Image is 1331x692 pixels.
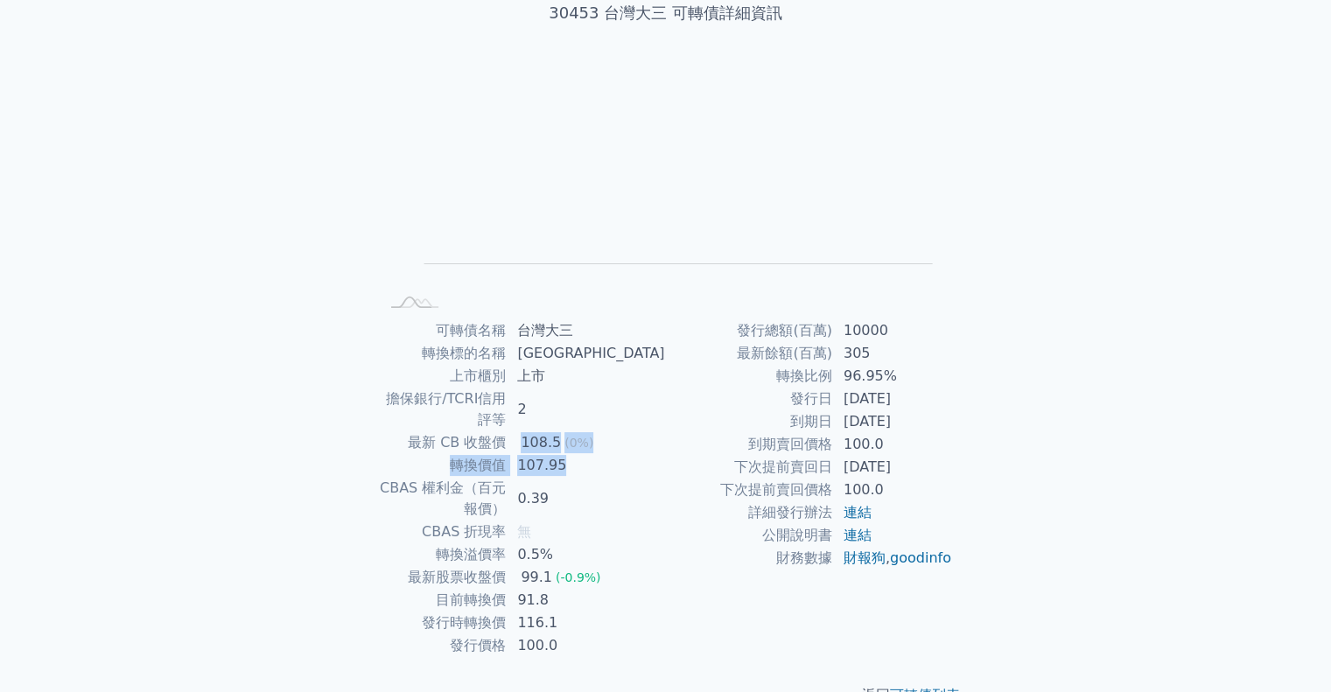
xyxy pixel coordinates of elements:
td: [DATE] [833,410,953,433]
td: [GEOGRAPHIC_DATA] [507,342,665,365]
td: 詳細發行辦法 [666,501,833,524]
td: 到期賣回價格 [666,433,833,456]
h1: 30453 台灣大三 可轉債詳細資訊 [358,1,974,25]
a: 財報狗 [844,549,886,566]
td: 發行時轉換價 [379,612,508,634]
td: 財務數據 [666,547,833,570]
td: 0.5% [507,543,665,566]
td: 轉換價值 [379,454,508,477]
td: 100.0 [833,479,953,501]
td: 轉換比例 [666,365,833,388]
td: 10000 [833,319,953,342]
td: CBAS 權利金（百元報價） [379,477,508,521]
td: 上市 [507,365,665,388]
td: 下次提前賣回價格 [666,479,833,501]
td: 發行價格 [379,634,508,657]
td: 發行日 [666,388,833,410]
td: 公開說明書 [666,524,833,547]
td: 轉換標的名稱 [379,342,508,365]
td: 最新餘額(百萬) [666,342,833,365]
a: 連結 [844,504,872,521]
td: 擔保銀行/TCRI信用評等 [379,388,508,431]
td: 目前轉換價 [379,589,508,612]
td: 到期日 [666,410,833,433]
span: (-0.9%) [556,570,601,584]
td: 發行總額(百萬) [666,319,833,342]
td: 0.39 [507,477,665,521]
td: 轉換溢價率 [379,543,508,566]
td: 107.95 [507,454,665,477]
td: 305 [833,342,953,365]
td: CBAS 折現率 [379,521,508,543]
span: 無 [517,523,531,540]
td: 下次提前賣回日 [666,456,833,479]
span: (0%) [564,436,593,450]
td: 100.0 [507,634,665,657]
td: [DATE] [833,388,953,410]
g: Chart [408,80,933,290]
td: 可轉債名稱 [379,319,508,342]
div: 聊天小工具 [1243,608,1331,692]
div: 99.1 [517,567,556,588]
td: 台灣大三 [507,319,665,342]
td: 96.95% [833,365,953,388]
td: 91.8 [507,589,665,612]
a: goodinfo [890,549,951,566]
td: 2 [507,388,665,431]
td: , [833,547,953,570]
div: 108.5 [517,432,564,453]
td: 100.0 [833,433,953,456]
td: 116.1 [507,612,665,634]
td: 最新股票收盤價 [379,566,508,589]
iframe: Chat Widget [1243,608,1331,692]
td: 上市櫃別 [379,365,508,388]
a: 連結 [844,527,872,543]
td: [DATE] [833,456,953,479]
td: 最新 CB 收盤價 [379,431,508,454]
